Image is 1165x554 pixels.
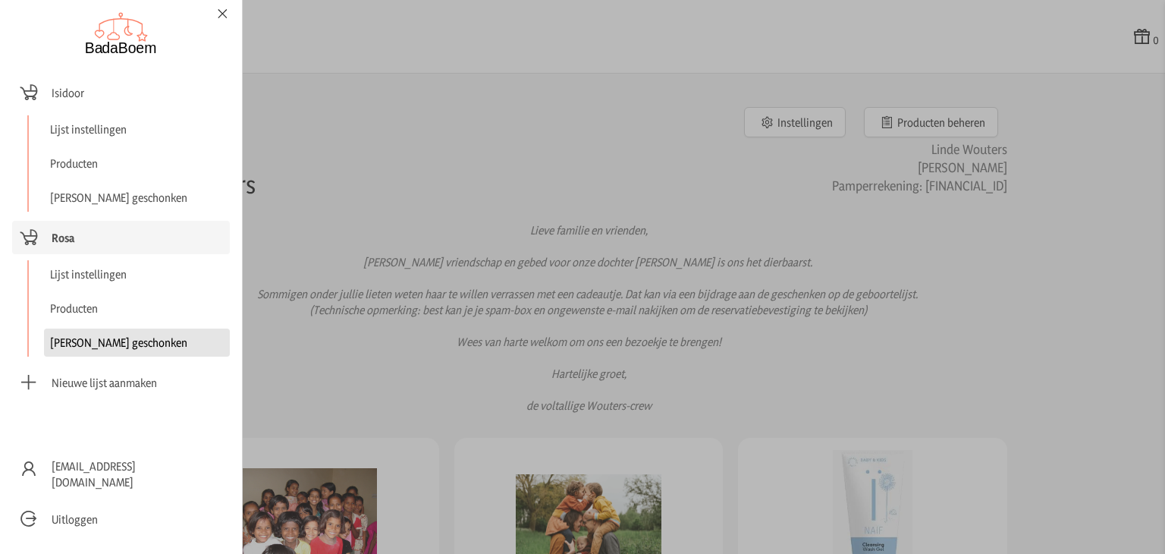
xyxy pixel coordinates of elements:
[12,366,230,399] a: Nieuwe lijst aanmaken
[12,221,230,254] a: Rosa
[44,294,230,323] a: Producten
[85,12,158,55] img: Badaboem
[52,230,74,246] span: Rosa
[44,115,230,143] a: Lijst instellingen
[44,329,230,357] a: [PERSON_NAME] geschonken
[44,184,230,212] a: [PERSON_NAME] geschonken
[44,150,230,178] a: Producten
[52,458,212,490] span: [EMAIL_ADDRESS][DOMAIN_NAME]
[52,512,98,527] span: Uitloggen
[12,452,230,496] a: [EMAIL_ADDRESS][DOMAIN_NAME]
[52,375,157,391] span: Nieuwe lijst aanmaken
[44,260,230,288] a: Lijst instellingen
[12,76,230,109] a: Isidoor
[52,85,84,101] span: Isidoor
